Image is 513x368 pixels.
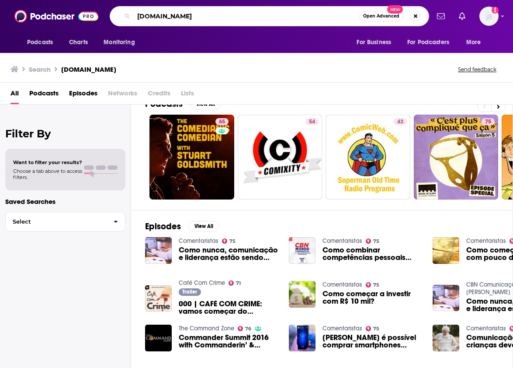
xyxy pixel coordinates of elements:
img: Como nunca, comunicação e liderança estão sendo competências muito buscadas [145,237,172,264]
img: 000 | CAFÉ COM CRIME: vamos começar do começo? [145,285,172,312]
span: For Podcasters [407,36,449,49]
span: 75 [229,239,236,243]
a: Já é possível comprar smartphones compatíveis com tecnologia 5G? [322,334,422,349]
img: Podchaser - Follow, Share and Rate Podcasts [14,8,98,25]
span: 75 [373,327,379,331]
a: Comentaristas [322,325,362,332]
a: 65 [149,115,234,200]
span: Logged in as KharyBrown [479,7,499,26]
a: 54 [305,118,319,125]
span: Lists [181,86,194,104]
button: open menu [97,34,146,51]
a: Como nunca, comunicação e liderança estão sendo competências muito buscadas [179,246,278,261]
p: Saved Searches [5,197,125,206]
a: Como começar a investir com pouco dinheiro? [433,237,459,264]
a: 75 [366,282,380,287]
span: 43 [397,118,403,126]
span: Select [6,219,107,224]
a: 75 [482,118,495,125]
span: Monitoring [104,36,135,49]
img: User Profile [479,7,499,26]
button: open menu [21,34,64,51]
a: Comentaristas [322,281,362,288]
h2: Episodes [145,221,181,232]
span: More [466,36,481,49]
h3: Search [29,65,51,74]
button: open menu [350,34,402,51]
a: Café Com Crime [179,279,225,287]
a: Show notifications dropdown [455,9,469,24]
span: 54 [309,118,315,126]
div: Search podcasts, credits, & more... [110,6,429,26]
img: Commander Summit 2016 with Commanderin’ & Commander’s Brew | #147 [145,325,172,351]
a: 000 | CAFÉ COM CRIME: vamos começar do começo? [179,300,278,315]
span: [PERSON_NAME] é possível comprar smartphones compatíveis com tecnologia 5G? [322,334,422,349]
a: Show notifications dropdown [433,9,448,24]
svg: Add a profile image [492,7,499,14]
button: Open AdvancedNew [359,11,403,21]
img: Como combinar competências pessoais com oportunidades reais de mercado [289,237,315,264]
h2: Filter By [5,127,125,140]
input: Search podcasts, credits, & more... [134,9,359,23]
a: 54 [238,115,322,200]
button: open menu [402,34,462,51]
span: Podcasts [27,36,53,49]
span: 71 [236,281,241,285]
a: 76 [238,326,252,331]
a: Como começar a investir com R$ 10 mil? [322,290,422,305]
span: Choose a tab above to access filters. [13,168,82,180]
img: Já é possível comprar smartphones compatíveis com tecnologia 5G? [289,325,315,351]
h3: [DOMAIN_NAME] [61,65,116,74]
span: 75 [373,239,379,243]
a: Como combinar competências pessoais com oportunidades reais de mercado [322,246,422,261]
span: 76 [245,327,251,331]
button: open menu [460,34,492,51]
a: Podcasts [29,86,59,104]
a: 75 [366,326,380,331]
a: Comentaristas [466,237,506,245]
span: Credits [148,86,170,104]
span: Como combinar competências pessoais com oportunidades reais [PERSON_NAME] [322,246,422,261]
span: New [387,5,403,14]
a: Comentaristas [179,237,218,245]
span: For Business [357,36,391,49]
a: All [10,86,19,104]
span: 75 [485,118,491,126]
a: 75 [414,115,499,200]
a: EpisodesView All [145,221,219,232]
a: Charts [63,34,93,51]
span: Open Advanced [363,14,399,18]
span: Episodes [69,86,97,104]
a: 43 [326,115,410,200]
a: Comentaristas [322,237,362,245]
a: 43 [394,118,407,125]
img: Comunicação com idosos e crianças deve ser assertiva com empatia [433,325,459,351]
a: The Command Zone [179,325,234,332]
img: Como nunca, comunicação e liderança estão sendo competências muito buscadas [433,285,459,312]
a: Commander Summit 2016 with Commanderin’ & Commander’s Brew | #147 [179,334,278,349]
img: Como começar a investir com R$ 10 mil? [289,281,315,308]
button: Show profile menu [479,7,499,26]
span: Charts [69,36,88,49]
button: View All [188,221,219,231]
a: 75 [366,238,380,244]
button: Send feedback [455,66,499,73]
span: Want to filter your results? [13,159,82,165]
span: 65 [219,118,225,126]
a: 71 [229,280,241,286]
span: Networks [108,86,137,104]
